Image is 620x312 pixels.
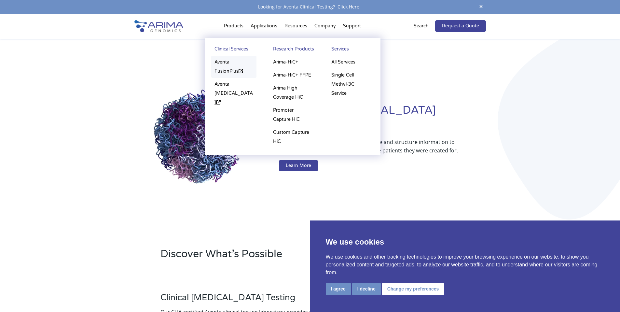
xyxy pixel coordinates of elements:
[134,20,183,32] img: Arima-Genomics-logo
[328,45,374,56] a: Services
[134,3,486,11] div: Looking for Aventa Clinical Testing?
[211,56,257,78] a: Aventa FusionPlus
[326,253,605,277] p: We use cookies and other tracking technologies to improve your browsing experience on our website...
[270,104,315,126] a: Promoter Capture HiC
[435,20,486,32] a: Request a Quote
[382,283,444,295] button: Change my preferences
[270,45,315,56] a: Research Products
[160,292,338,308] h3: Clinical [MEDICAL_DATA] Testing
[328,69,374,100] a: Single Cell Methyl-3C Service
[414,22,429,30] p: Search
[211,78,257,109] a: Aventa [MEDICAL_DATA]
[279,160,318,172] a: Learn More
[326,236,605,248] p: We use cookies
[326,283,351,295] button: I agree
[270,82,315,104] a: Arima High Coverage HiC
[279,103,486,138] h1: Redefining [MEDICAL_DATA] Diagnostics
[270,126,315,148] a: Custom Capture HiC
[335,4,362,10] a: Click Here
[211,45,257,56] a: Clinical Services
[270,56,315,69] a: Arima-HiC+
[160,247,393,266] h2: Discover What’s Possible
[328,56,374,69] a: All Services
[270,69,315,82] a: Arima-HiC+ FFPE
[352,283,381,295] button: I decline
